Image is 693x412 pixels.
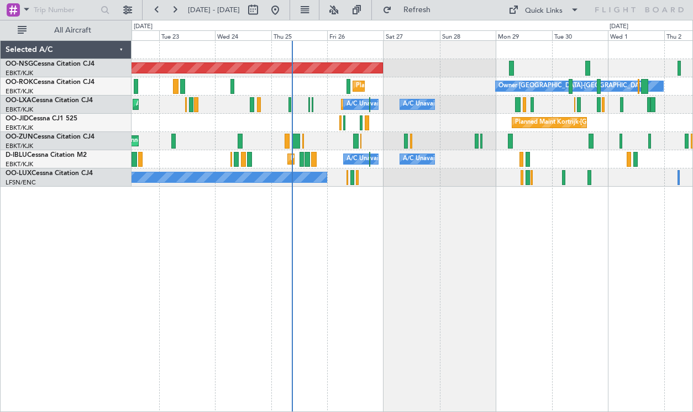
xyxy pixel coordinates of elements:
div: Owner [GEOGRAPHIC_DATA]-[GEOGRAPHIC_DATA] [498,78,648,94]
a: EBKT/KJK [6,160,33,168]
a: OO-JIDCessna CJ1 525 [6,115,77,122]
a: LFSN/ENC [6,178,36,187]
a: EBKT/KJK [6,69,33,77]
div: [DATE] [134,22,153,31]
a: EBKT/KJK [6,124,33,132]
span: All Aircraft [29,27,117,34]
div: Mon 29 [496,30,552,40]
a: OO-ROKCessna Citation CJ4 [6,79,95,86]
div: Tue 30 [552,30,608,40]
a: OO-LUXCessna Citation CJ4 [6,170,93,177]
div: A/C Unavailable [GEOGRAPHIC_DATA] ([GEOGRAPHIC_DATA] National) [347,151,552,167]
div: A/C Unavailable [403,96,449,113]
div: Quick Links [525,6,563,17]
div: Sat 27 [384,30,440,40]
span: OO-LXA [6,97,32,104]
div: Planned Maint Kortrijk-[GEOGRAPHIC_DATA] [515,114,644,131]
div: Planned Maint Nice ([GEOGRAPHIC_DATA]) [291,151,414,167]
a: OO-ZUNCessna Citation CJ4 [6,134,95,140]
a: OO-LXACessna Citation CJ4 [6,97,93,104]
span: OO-NSG [6,61,33,67]
button: Quick Links [503,1,585,19]
div: A/C Unavailable [GEOGRAPHIC_DATA]-[GEOGRAPHIC_DATA] [403,151,579,167]
div: Thu 25 [271,30,328,40]
div: Planned Maint Kortrijk-[GEOGRAPHIC_DATA] [356,78,485,94]
div: Wed 24 [215,30,271,40]
button: All Aircraft [12,22,120,39]
div: Fri 26 [327,30,384,40]
span: OO-ZUN [6,134,33,140]
div: Sun 28 [440,30,496,40]
span: OO-JID [6,115,29,122]
div: A/C Unavailable [GEOGRAPHIC_DATA] ([GEOGRAPHIC_DATA] National) [347,96,552,113]
span: OO-ROK [6,79,33,86]
span: Refresh [394,6,440,14]
a: D-IBLUCessna Citation M2 [6,152,87,159]
a: EBKT/KJK [6,105,33,114]
a: EBKT/KJK [6,87,33,96]
div: Tue 23 [159,30,216,40]
div: [DATE] [610,22,628,31]
a: OO-NSGCessna Citation CJ4 [6,61,95,67]
div: Wed 1 [608,30,664,40]
span: D-IBLU [6,152,27,159]
input: Trip Number [34,2,97,18]
button: Refresh [377,1,444,19]
span: OO-LUX [6,170,32,177]
span: [DATE] - [DATE] [188,5,240,15]
div: AOG Maint Kortrijk-[GEOGRAPHIC_DATA] [136,96,256,113]
a: EBKT/KJK [6,142,33,150]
